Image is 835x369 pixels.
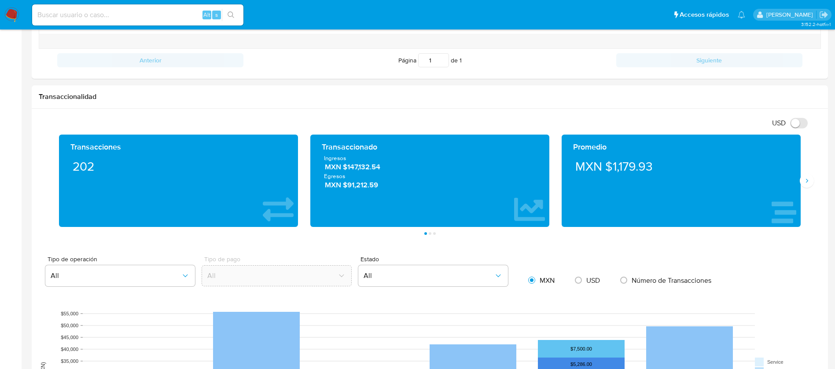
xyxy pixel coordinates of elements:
span: 3.152.2-hotfix-1 [801,21,831,28]
button: search-icon [222,9,240,21]
span: Accesos rápidos [680,10,729,19]
span: Alt [203,11,210,19]
input: Buscar usuario o caso... [32,9,243,21]
span: Página de [398,53,462,67]
a: Salir [819,10,828,19]
span: s [215,11,218,19]
p: alicia.aldreteperez@mercadolibre.com.mx [766,11,816,19]
button: Anterior [57,53,243,67]
span: 1 [460,56,462,65]
button: Siguiente [616,53,802,67]
a: Notificaciones [738,11,745,18]
h1: Transaccionalidad [39,92,821,101]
